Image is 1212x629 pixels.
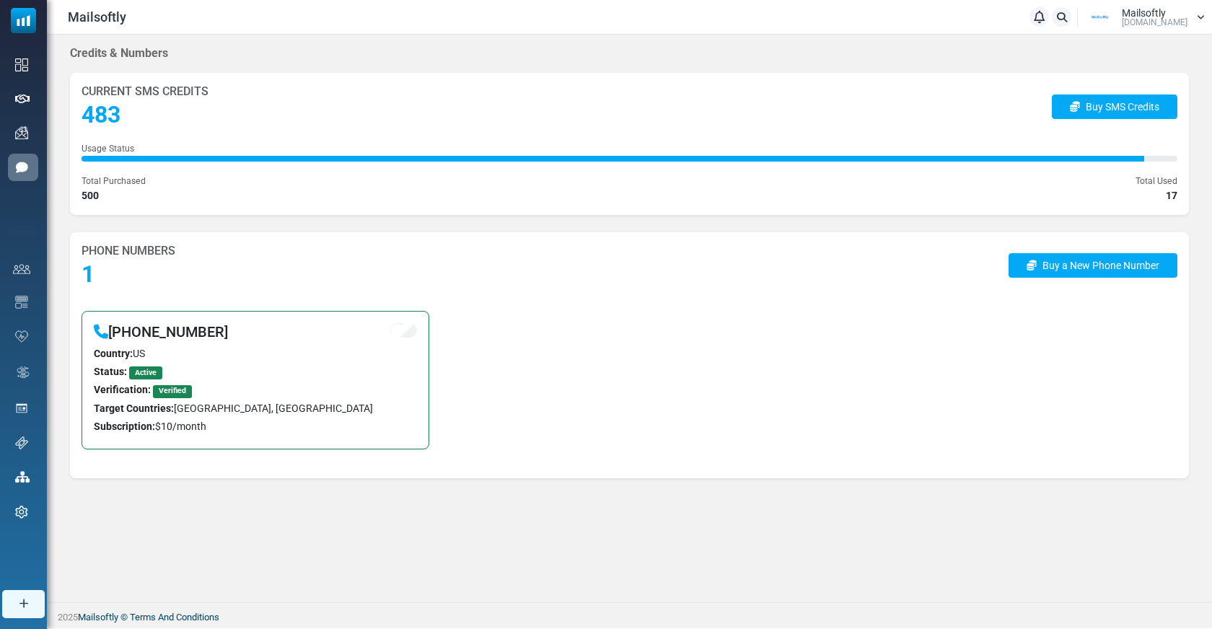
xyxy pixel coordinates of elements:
[94,419,417,434] p: $10/month
[94,346,417,361] p: US
[1009,253,1177,278] a: Buy a New Phone Number
[1166,188,1177,203] span: 17
[1122,18,1187,27] span: [DOMAIN_NAME]
[11,8,36,33] img: mailsoftly_icon_blue_white.svg
[15,436,28,449] img: support-icon.svg
[82,101,208,128] h2: 483
[82,144,134,154] small: Usage Status
[82,260,175,288] h2: 1
[15,126,28,139] img: campaigns-icon.png
[153,385,192,398] span: Verified
[129,366,162,379] span: Active
[1136,176,1177,186] small: Total Used
[94,323,228,340] div: [PHONE_NUMBER]
[15,506,28,519] img: settings-icon.svg
[94,366,127,377] strong: Status:
[15,364,31,381] img: workflow.svg
[130,612,219,623] span: translation missing: en.layouts.footer.terms_and_conditions
[1082,6,1205,28] a: User Logo Mailsoftly [DOMAIN_NAME]
[68,7,126,27] span: Mailsoftly
[94,384,151,395] strong: Verification:
[94,348,133,359] strong: Country:
[1122,8,1166,18] span: Mailsoftly
[70,46,168,60] h5: Credits & Numbers
[1052,94,1177,119] a: Buy SMS Credits
[15,296,28,309] img: email-templates-icon.svg
[82,244,175,258] h6: Phone Numbers
[13,264,30,274] img: contacts-icon.svg
[130,612,219,623] a: Terms And Conditions
[94,421,155,432] strong: Subscription:
[78,612,128,623] a: Mailsoftly ©
[82,176,146,186] small: Total Purchased
[15,58,28,71] img: dashboard-icon.svg
[82,84,208,98] h6: Current SMS Credits
[94,401,417,416] p: [GEOGRAPHIC_DATA], [GEOGRAPHIC_DATA]
[15,161,28,174] img: sms-icon-active.png
[15,402,28,415] img: landing_pages.svg
[82,188,99,203] span: 500
[1082,6,1118,28] img: User Logo
[47,602,1212,628] footer: 2025
[15,330,28,342] img: domain-health-icon.svg
[94,403,174,414] strong: Target Countries:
